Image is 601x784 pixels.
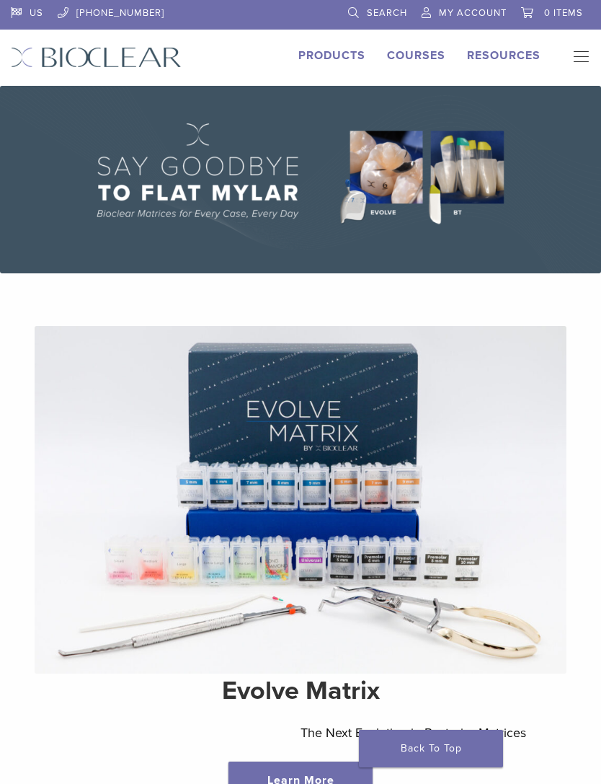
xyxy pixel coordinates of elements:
[387,48,445,63] a: Courses
[544,7,583,19] span: 0 items
[367,7,407,19] span: Search
[439,7,507,19] span: My Account
[467,48,540,63] a: Resources
[359,730,503,767] a: Back To Top
[298,48,365,63] a: Products
[562,47,590,69] nav: Primary Navigation
[300,722,566,744] p: The Next Evolution in Posterior Matrices
[11,47,182,68] img: Bioclear
[35,326,566,673] img: Evolve Matrix
[35,674,566,708] h2: Evolve Matrix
